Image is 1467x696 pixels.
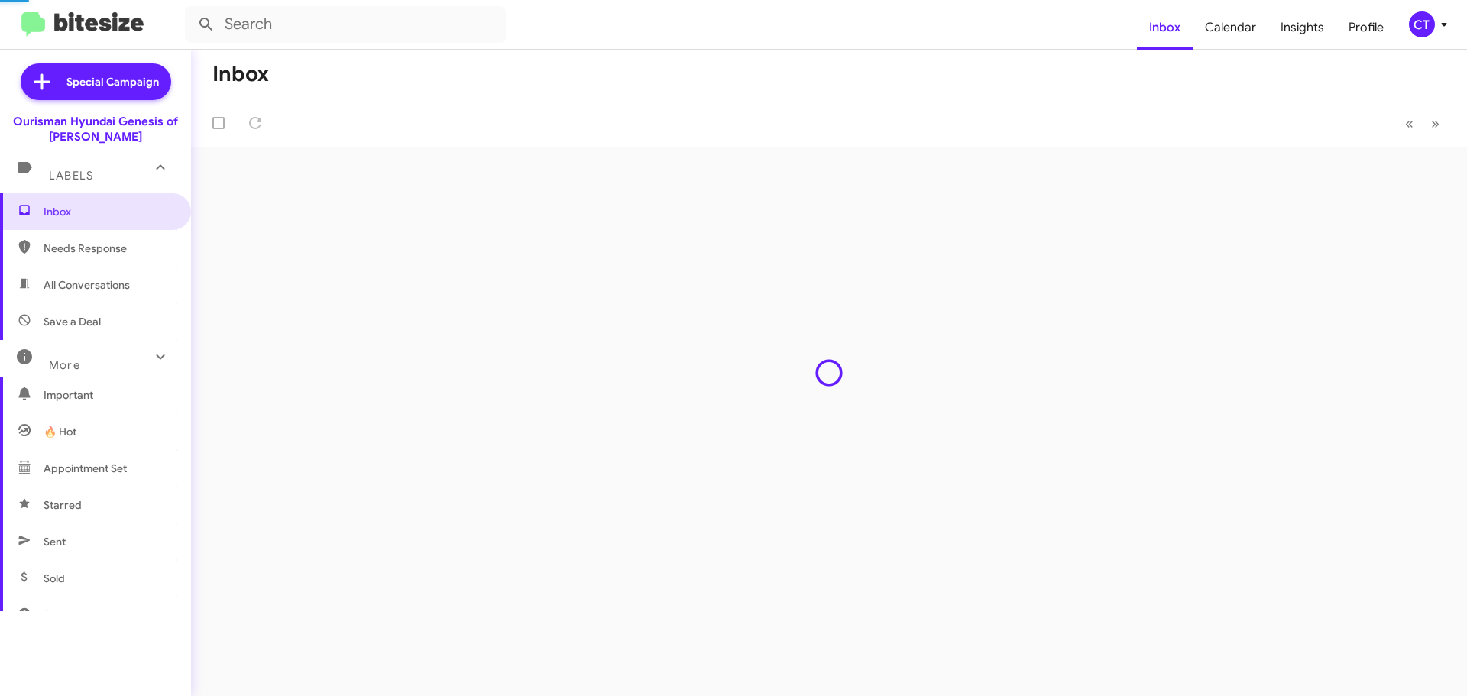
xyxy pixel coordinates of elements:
a: Special Campaign [21,63,171,100]
a: Insights [1268,5,1336,50]
span: Sold Responded [44,607,125,623]
a: Inbox [1137,5,1193,50]
span: Labels [49,169,93,183]
span: Inbox [44,204,173,219]
span: Sold [44,571,65,586]
span: More [49,358,80,372]
h1: Inbox [212,62,269,86]
span: Needs Response [44,241,173,256]
a: Profile [1336,5,1396,50]
span: All Conversations [44,277,130,293]
button: Previous [1396,108,1423,139]
span: Special Campaign [66,74,159,89]
span: » [1431,114,1439,133]
button: Next [1422,108,1449,139]
span: Save a Deal [44,314,101,329]
div: CT [1409,11,1435,37]
nav: Page navigation example [1397,108,1449,139]
a: Calendar [1193,5,1268,50]
button: CT [1396,11,1450,37]
span: « [1405,114,1414,133]
input: Search [185,6,506,43]
span: Sent [44,534,66,549]
span: Appointment Set [44,461,127,476]
span: Important [44,387,173,403]
span: Starred [44,497,82,513]
span: 🔥 Hot [44,424,76,439]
